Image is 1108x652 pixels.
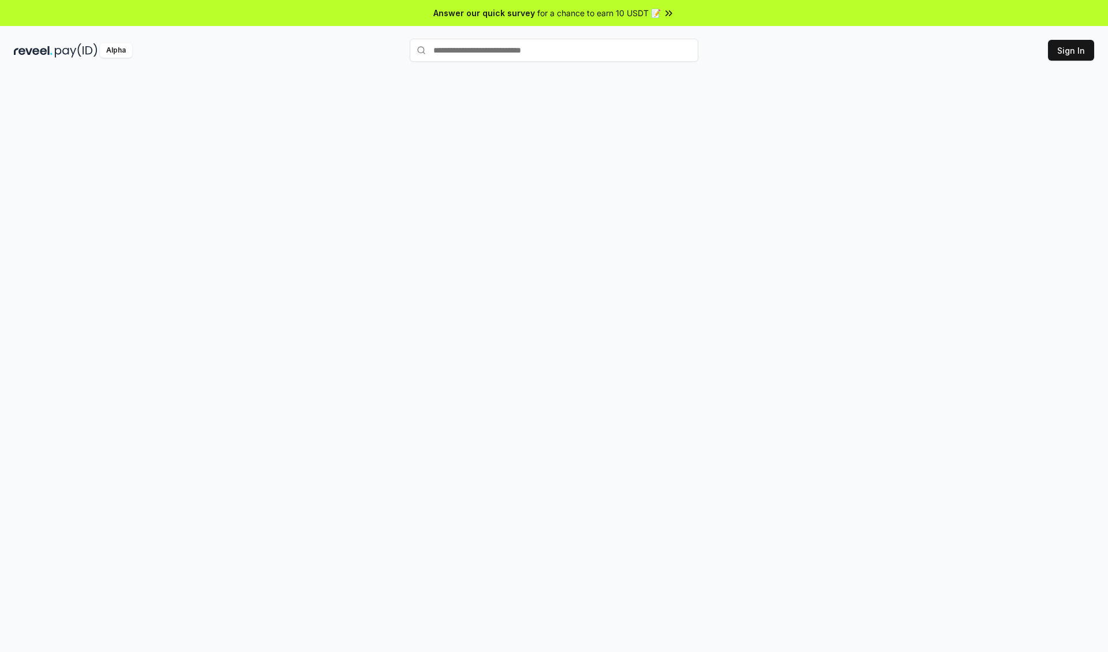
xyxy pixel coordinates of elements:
span: for a chance to earn 10 USDT 📝 [537,7,661,19]
img: pay_id [55,43,98,58]
span: Answer our quick survey [433,7,535,19]
img: reveel_dark [14,43,53,58]
div: Alpha [100,43,132,58]
button: Sign In [1048,40,1094,61]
